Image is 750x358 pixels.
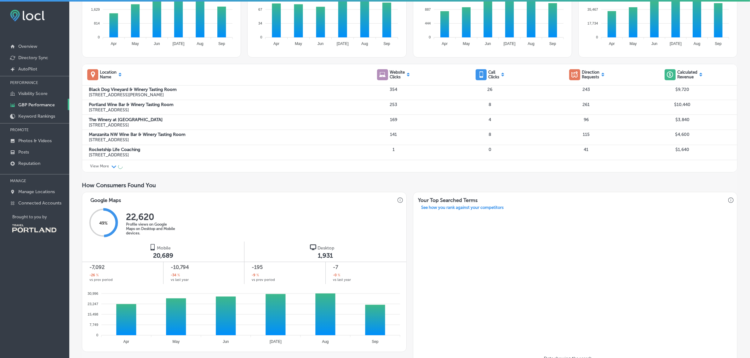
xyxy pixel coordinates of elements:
[413,192,483,205] h3: Your Top Searched Terms
[259,21,262,25] tspan: 34
[528,42,534,46] tspan: Aug
[442,42,448,46] tspan: Apr
[318,42,323,46] tspan: Jun
[18,200,61,206] p: Connected Accounts
[171,264,237,271] span: -10,794
[587,8,598,11] tspan: 35,467
[95,273,99,278] span: %
[18,44,37,49] p: Overview
[538,117,634,122] p: 96
[157,245,171,251] span: Mobile
[270,339,282,344] tspan: [DATE]
[18,161,40,166] p: Reputation
[89,117,346,122] label: The Winery at [GEOGRAPHIC_DATA]
[549,42,556,46] tspan: Sep
[538,147,634,152] p: 41
[12,215,69,219] p: Brought to you by
[82,182,156,189] span: How Consumers Found You
[670,42,682,46] tspan: [DATE]
[89,323,98,327] tspan: 7,749
[171,278,189,282] span: vs last year
[90,164,109,168] p: View More
[442,102,538,107] p: 8
[362,42,368,46] tspan: Aug
[18,66,37,72] p: AutoPilot
[260,35,262,39] tspan: 0
[346,147,442,152] p: 1
[318,252,333,259] span: 1,931
[172,339,180,344] tspan: May
[346,87,442,92] p: 354
[416,205,509,212] a: See how you rank against your competitors
[384,42,391,46] tspan: Sep
[173,42,185,46] tspan: [DATE]
[634,147,731,152] p: $1,640
[89,273,99,278] h2: -26
[89,87,346,92] label: Black Dog Vineyard & Winery Tasting Room
[694,42,700,46] tspan: Aug
[582,70,599,79] p: Direction Requests
[89,107,346,113] p: [STREET_ADDRESS]
[223,339,229,344] tspan: Jun
[538,102,634,107] p: 261
[538,87,634,92] p: 243
[154,42,160,46] tspan: Jun
[18,138,52,143] p: Photos & Videos
[677,70,697,79] p: Calculated Revenue
[390,70,405,79] p: Website Clicks
[425,8,431,11] tspan: 887
[18,114,55,119] p: Keyword Rankings
[88,292,98,295] tspan: 30,996
[89,264,156,271] span: -7,092
[111,42,117,46] tspan: Apr
[89,152,346,158] p: [STREET_ADDRESS]
[442,147,538,152] p: 0
[153,252,173,259] span: 20,689
[346,117,442,122] p: 169
[10,10,45,21] img: fda3e92497d09a02dc62c9cd864e3231.png
[634,132,731,137] p: $4,600
[149,244,156,250] img: logo
[89,92,346,98] p: [STREET_ADDRESS][PERSON_NAME]
[503,42,515,46] tspan: [DATE]
[259,8,262,11] tspan: 67
[18,91,48,96] p: Visibility Score
[94,21,100,25] tspan: 814
[634,87,731,92] p: $9,720
[337,273,340,278] span: %
[346,132,442,137] p: 141
[596,35,598,39] tspan: 0
[425,21,431,25] tspan: 444
[176,273,180,278] span: %
[126,212,176,222] h2: 22,620
[197,42,203,46] tspan: Aug
[89,278,113,282] span: vs prev period
[85,192,126,205] h3: Google Maps
[88,302,98,306] tspan: 23,247
[255,273,259,278] span: %
[333,264,399,271] span: -7
[171,273,180,278] h2: -34
[337,42,349,46] tspan: [DATE]
[98,35,100,39] tspan: 0
[132,42,139,46] tspan: May
[318,245,334,251] span: Desktop
[252,278,275,282] span: vs prev period
[442,132,538,137] p: 8
[429,35,431,39] tspan: 0
[252,264,318,271] span: -195
[12,224,56,232] img: Travel Portland
[634,102,731,107] p: $10,440
[587,21,598,25] tspan: 17,734
[295,42,302,46] tspan: May
[96,333,98,337] tspan: 0
[18,55,48,60] p: Directory Sync
[609,42,615,46] tspan: Apr
[252,273,259,278] h2: -9
[463,42,470,46] tspan: May
[100,70,117,79] p: Location Name
[310,244,316,250] img: logo
[89,102,346,107] label: Portland Wine Bar & Winery Tasting Room
[89,122,346,128] p: [STREET_ADDRESS]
